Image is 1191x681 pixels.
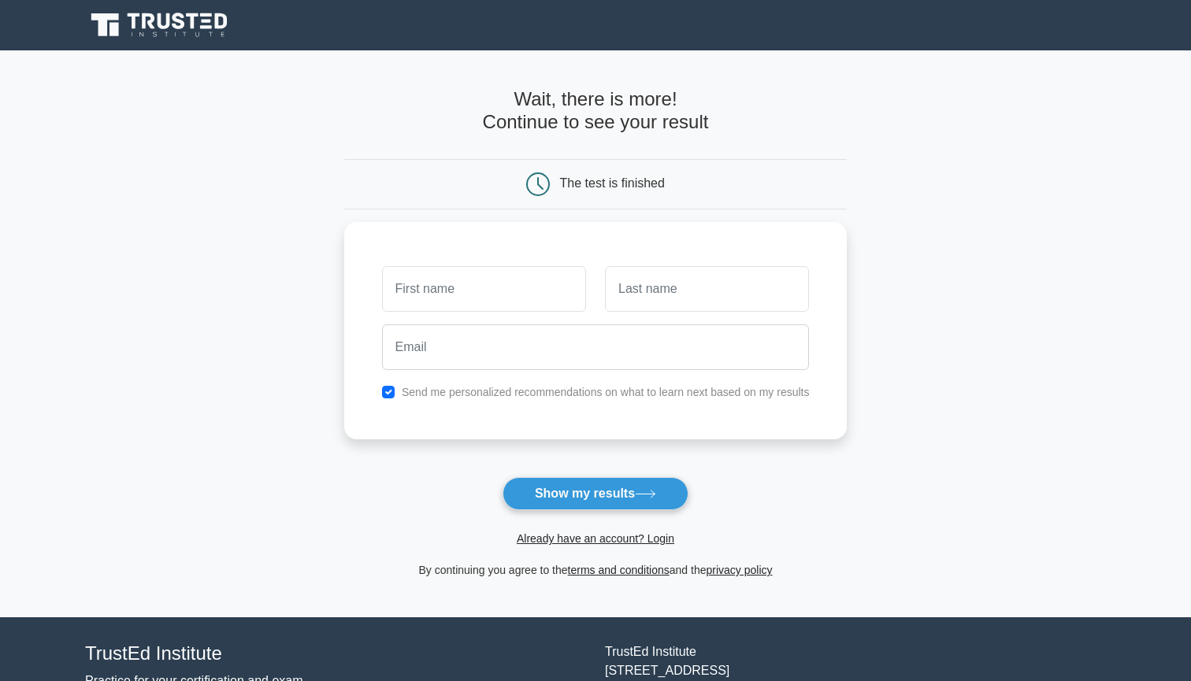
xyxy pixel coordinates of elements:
a: Already have an account? Login [517,532,674,545]
input: First name [382,266,586,312]
div: The test is finished [560,176,665,190]
div: By continuing you agree to the and the [335,561,857,579]
a: privacy policy [707,564,773,576]
input: Last name [605,266,809,312]
label: Send me personalized recommendations on what to learn next based on my results [402,386,810,398]
input: Email [382,324,810,370]
button: Show my results [503,477,688,510]
a: terms and conditions [568,564,670,576]
h4: TrustEd Institute [85,642,586,665]
h4: Wait, there is more! Continue to see your result [344,88,848,134]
